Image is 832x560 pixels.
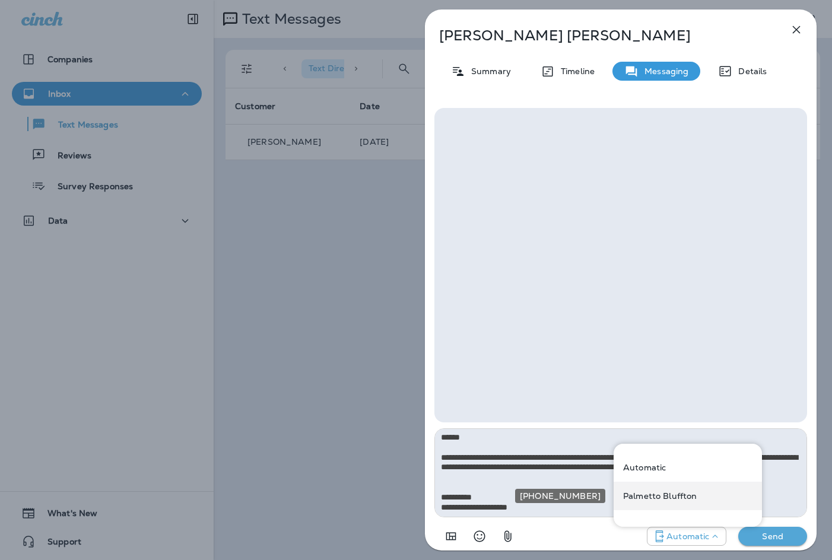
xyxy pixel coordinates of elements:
button: Select an emoji [468,524,491,548]
p: Details [732,66,767,76]
p: Palmetto Bluffton [623,491,697,501]
div: +1 (843) 604-3631 [614,482,762,510]
p: Summary [465,66,511,76]
p: Timeline [555,66,595,76]
p: Automatic [666,532,709,541]
p: Messaging [639,66,688,76]
button: Send [738,527,807,546]
p: Send [748,531,798,542]
button: Add in a premade template [439,524,463,548]
p: [PERSON_NAME] [PERSON_NAME] [439,27,763,44]
div: [PHONE_NUMBER] [515,489,605,503]
p: Automatic [623,463,666,472]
